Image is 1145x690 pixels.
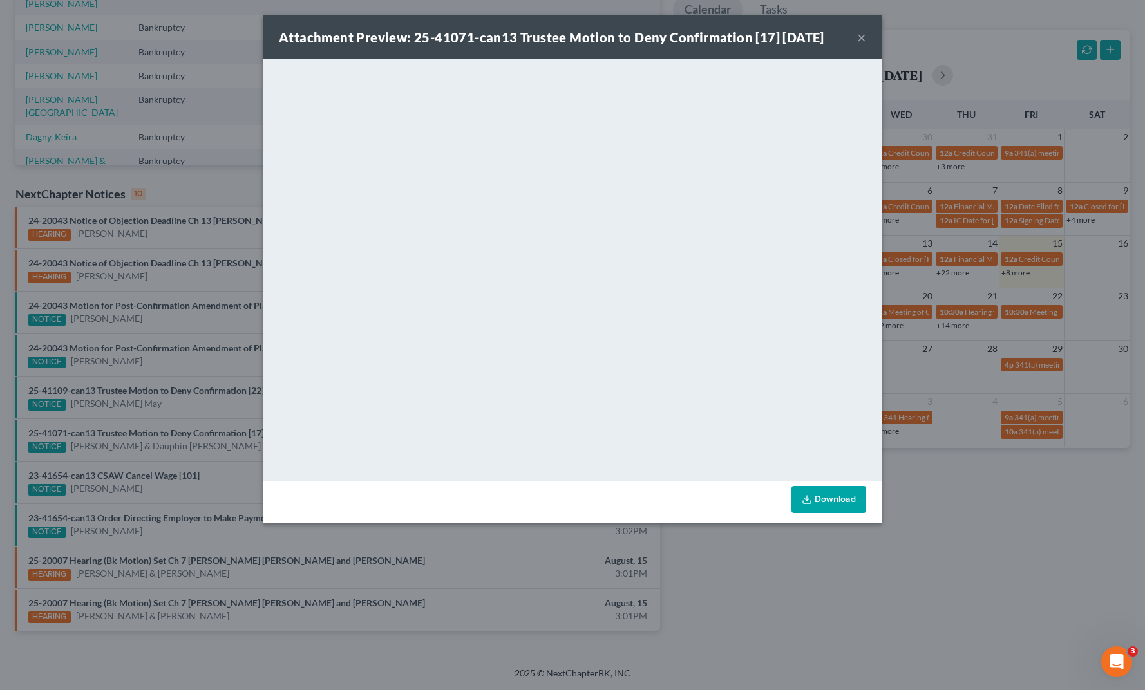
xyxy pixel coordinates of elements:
[857,30,866,45] button: ×
[1101,646,1132,677] iframe: Intercom live chat
[1128,646,1138,657] span: 3
[791,486,866,513] a: Download
[263,59,882,478] iframe: <object ng-attr-data='[URL][DOMAIN_NAME]' type='application/pdf' width='100%' height='650px'></ob...
[279,30,824,45] strong: Attachment Preview: 25-41071-can13 Trustee Motion to Deny Confirmation [17] [DATE]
